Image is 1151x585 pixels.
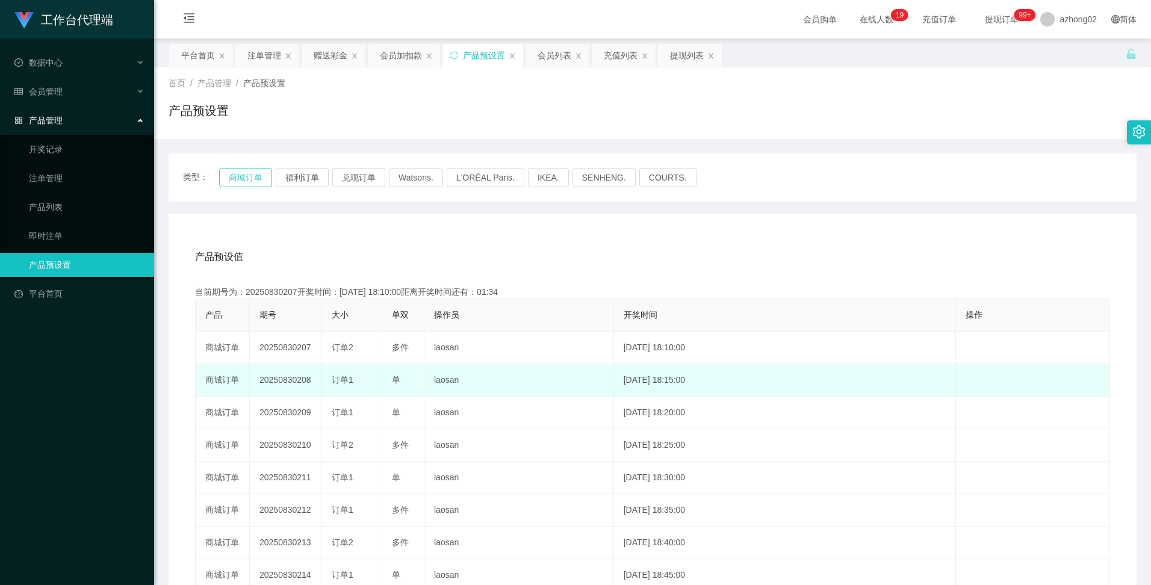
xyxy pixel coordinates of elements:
span: 订单1 [332,472,353,482]
i: 图标: sync [450,51,458,60]
button: 兑现订单 [332,168,385,187]
span: 多件 [392,537,409,547]
span: 订单1 [332,407,353,417]
td: 20250830208 [250,364,322,397]
td: laosan [424,397,614,429]
span: 产品管理 [197,78,231,88]
span: 多件 [392,505,409,515]
td: 20250830210 [250,429,322,462]
span: 单 [392,472,400,482]
h1: 工作台代理端 [41,1,113,39]
span: 订单2 [332,342,353,352]
td: [DATE] 18:35:00 [614,494,956,527]
span: 在线人数 [854,15,899,23]
span: 提现订单 [979,15,1025,23]
img: logo.9652507e.png [14,12,34,29]
button: L'ORÉAL Paris. [447,168,524,187]
span: 单 [392,375,400,385]
a: 开奖记录 [29,137,144,161]
span: 单 [392,407,400,417]
h1: 产品预设置 [169,102,229,120]
span: 产品预设值 [195,250,243,264]
i: 图标: menu-fold [169,1,209,39]
span: 操作 [966,310,982,320]
span: 首页 [169,78,185,88]
i: 图标: global [1111,15,1120,23]
td: laosan [424,462,614,494]
a: 即时注单 [29,224,144,248]
i: 图标: close [707,52,715,60]
span: 多件 [392,440,409,450]
td: 商城订单 [196,429,250,462]
span: 数据中心 [14,58,63,67]
i: 图标: close [426,52,433,60]
i: 图标: close [575,52,582,60]
td: laosan [424,332,614,364]
td: 20250830209 [250,397,322,429]
a: 产品预设置 [29,253,144,277]
span: 操作员 [434,310,459,320]
button: COURTS. [639,168,696,187]
a: 图标: dashboard平台首页 [14,282,144,306]
td: 20250830212 [250,494,322,527]
i: 图标: close [351,52,358,60]
span: 订单1 [332,570,353,580]
i: 图标: close [509,52,516,60]
span: 订单1 [332,505,353,515]
span: 单双 [392,310,409,320]
td: 20250830213 [250,527,322,559]
span: 订单1 [332,375,353,385]
td: 商城订单 [196,397,250,429]
span: 订单2 [332,537,353,547]
td: [DATE] 18:40:00 [614,527,956,559]
span: 类型： [183,168,219,187]
button: SENHENG. [572,168,636,187]
a: 产品列表 [29,195,144,219]
span: 产品预设置 [243,78,285,88]
span: 会员管理 [14,87,63,96]
span: 产品管理 [14,116,63,125]
span: 订单2 [332,440,353,450]
i: 图标: appstore-o [14,116,23,125]
div: 当前期号为：20250830207开奖时间：[DATE] 18:10:00距离开奖时间还有：01:34 [195,286,1110,299]
sup: 19 [891,9,908,21]
td: laosan [424,429,614,462]
td: 商城订单 [196,494,250,527]
div: 提现列表 [670,44,704,67]
span: 开奖时间 [624,310,657,320]
div: 平台首页 [181,44,215,67]
i: 图标: close [285,52,292,60]
p: 9 [899,9,904,21]
span: 充值订单 [916,15,962,23]
button: 商城订单 [219,168,272,187]
i: 图标: table [14,87,23,96]
td: 商城订单 [196,527,250,559]
i: 图标: close [641,52,648,60]
div: 充值列表 [604,44,638,67]
span: 产品 [205,310,222,320]
div: 赠送彩金 [314,44,347,67]
td: 商城订单 [196,462,250,494]
div: 产品预设置 [463,44,505,67]
td: [DATE] 18:10:00 [614,332,956,364]
td: 商城订单 [196,364,250,397]
span: / [236,78,238,88]
span: 期号 [259,310,276,320]
div: 会员列表 [538,44,571,67]
button: IKEA. [528,168,569,187]
div: 注单管理 [247,44,281,67]
i: 图标: unlock [1126,49,1137,60]
td: 20250830211 [250,462,322,494]
i: 图标: check-circle-o [14,58,23,67]
div: 会员加扣款 [380,44,422,67]
button: Watsons. [389,168,443,187]
sup: 1020 [1014,9,1035,21]
span: 大小 [332,310,349,320]
a: 注单管理 [29,166,144,190]
td: laosan [424,527,614,559]
i: 图标: setting [1132,125,1146,138]
span: 多件 [392,342,409,352]
td: [DATE] 18:20:00 [614,397,956,429]
button: 福利订单 [276,168,329,187]
td: 商城订单 [196,332,250,364]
